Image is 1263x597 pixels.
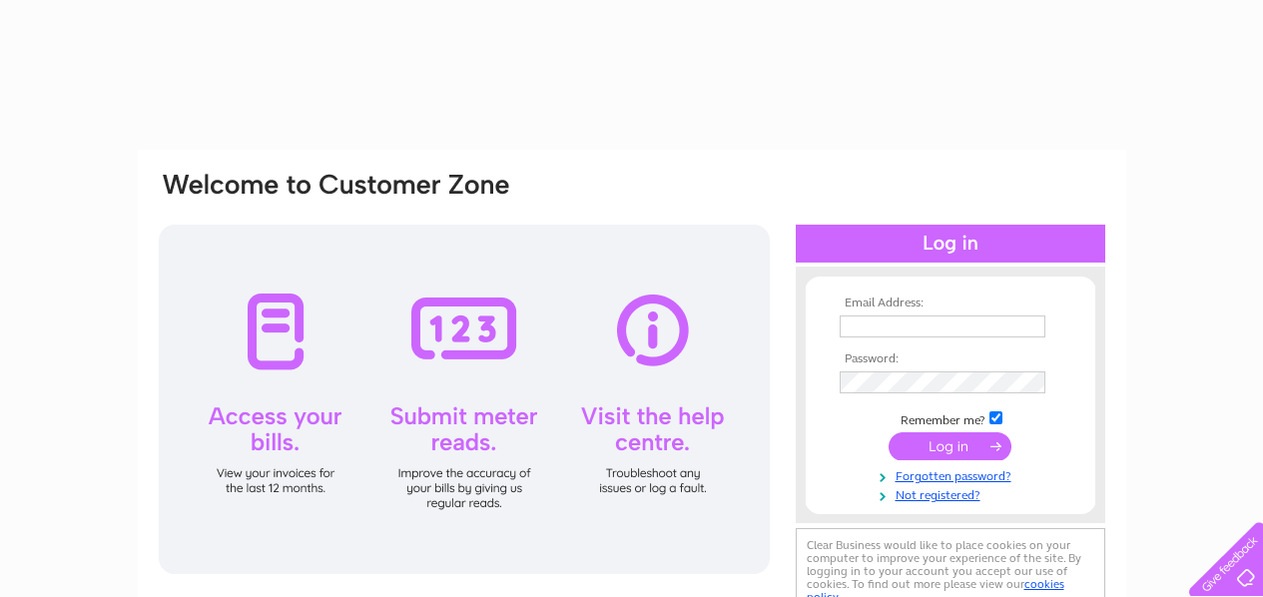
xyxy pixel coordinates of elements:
[835,408,1066,428] td: Remember me?
[889,432,1011,460] input: Submit
[835,297,1066,310] th: Email Address:
[840,465,1066,484] a: Forgotten password?
[835,352,1066,366] th: Password:
[840,484,1066,503] a: Not registered?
